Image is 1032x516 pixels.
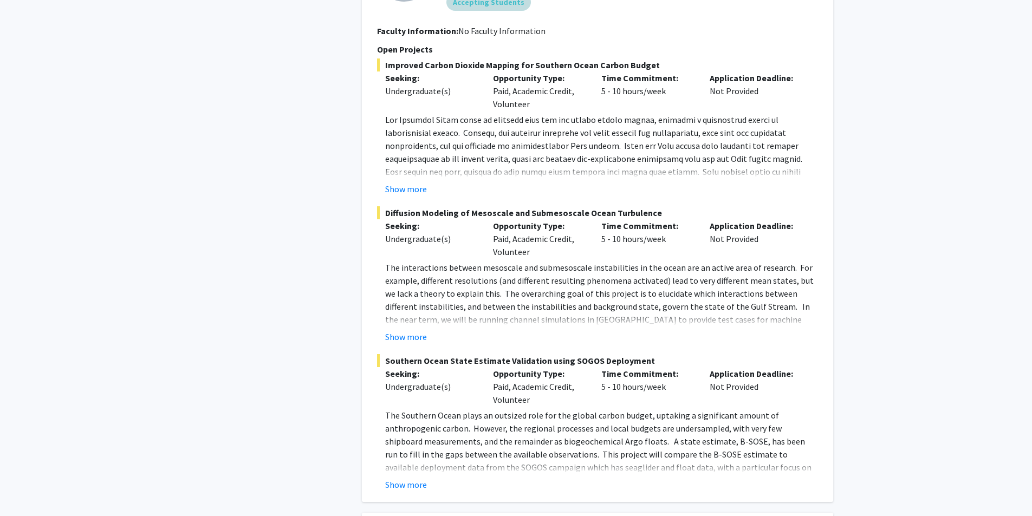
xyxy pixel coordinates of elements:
[8,467,46,508] iframe: Chat
[485,219,593,258] div: Paid, Academic Credit, Volunteer
[710,71,802,84] p: Application Deadline:
[702,219,810,258] div: Not Provided
[385,262,815,364] span: The interactions between mesoscale and submesoscale instabilities in the ocean are an active area...
[385,410,816,512] span: The Southern Ocean plays an outsized role for the global carbon budget, uptaking a significant am...
[385,330,427,343] button: Show more
[485,71,593,110] div: Paid, Academic Credit, Volunteer
[385,478,427,491] button: Show more
[601,219,693,232] p: Time Commitment:
[702,367,810,406] div: Not Provided
[385,367,477,380] p: Seeking:
[377,43,818,56] p: Open Projects
[710,219,802,232] p: Application Deadline:
[385,71,477,84] p: Seeking:
[385,219,477,232] p: Seeking:
[593,219,702,258] div: 5 - 10 hours/week
[377,354,818,367] span: Southern Ocean State Estimate Validation using SOGOS Deployment
[593,71,702,110] div: 5 - 10 hours/week
[377,206,818,219] span: Diffusion Modeling of Mesoscale and Submesoscale Ocean Turbulence
[385,114,816,242] span: Lor Ipsumdol Sitam conse ad elitsedd eius tem inc utlabo etdolo magnaa, enimadmi v quisnostrud ex...
[377,25,458,36] b: Faculty Information:
[593,367,702,406] div: 5 - 10 hours/week
[377,58,818,71] span: Improved Carbon Dioxide Mapping for Southern Ocean Carbon Budget
[485,367,593,406] div: Paid, Academic Credit, Volunteer
[385,232,477,245] div: Undergraduate(s)
[493,71,585,84] p: Opportunity Type:
[493,367,585,380] p: Opportunity Type:
[601,71,693,84] p: Time Commitment:
[385,182,427,195] button: Show more
[702,71,810,110] div: Not Provided
[493,219,585,232] p: Opportunity Type:
[458,25,546,36] span: No Faculty Information
[601,367,693,380] p: Time Commitment:
[710,367,802,380] p: Application Deadline:
[385,84,477,97] div: Undergraduate(s)
[385,380,477,393] div: Undergraduate(s)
